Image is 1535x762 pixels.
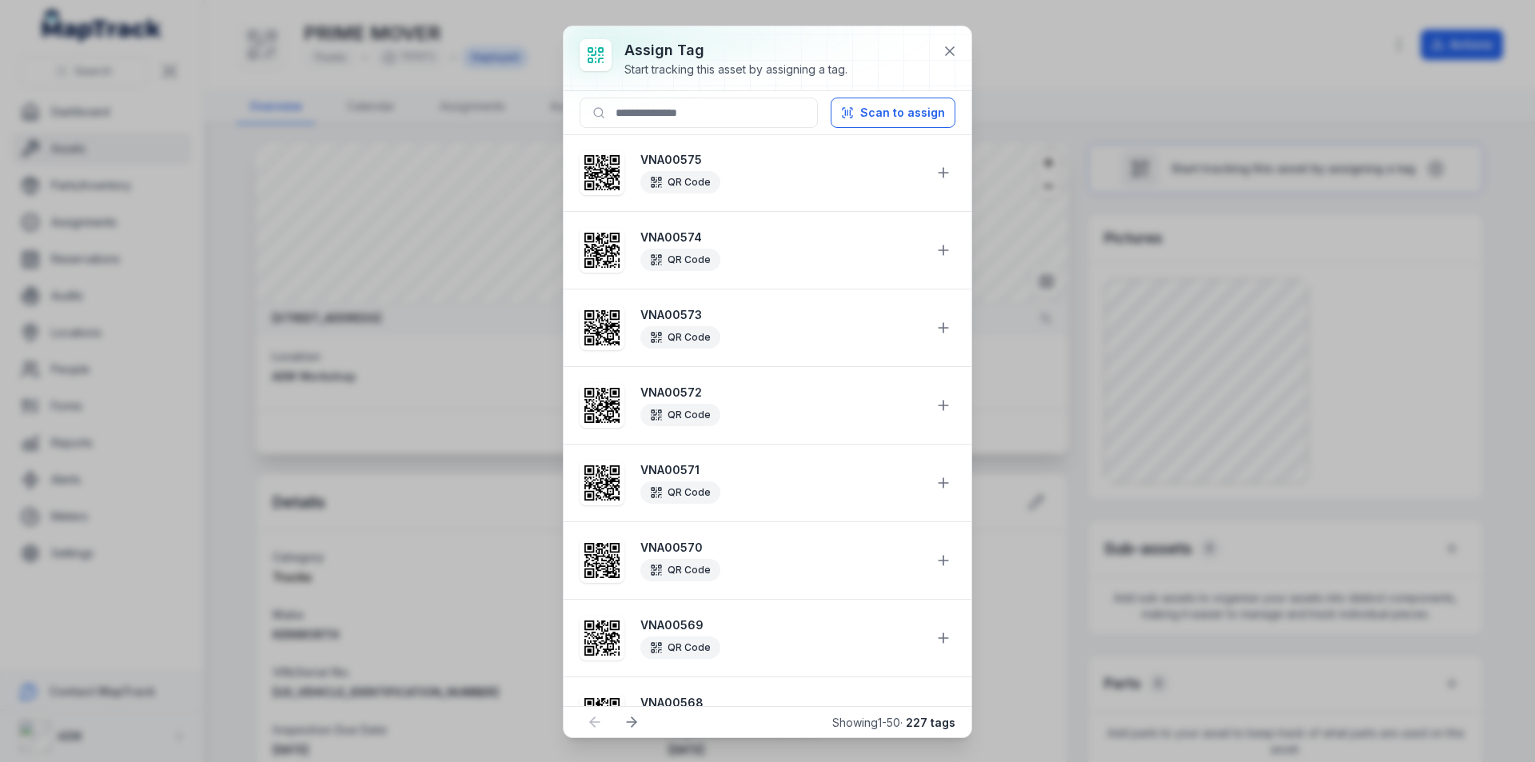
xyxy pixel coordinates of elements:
[640,171,720,193] div: QR Code
[640,249,720,271] div: QR Code
[640,326,720,349] div: QR Code
[640,481,720,504] div: QR Code
[624,62,847,78] div: Start tracking this asset by assigning a tag.
[640,404,720,426] div: QR Code
[640,540,922,556] strong: VNA00570
[640,462,922,478] strong: VNA00571
[831,98,955,128] button: Scan to assign
[640,695,922,711] strong: VNA00568
[640,152,922,168] strong: VNA00575
[640,385,922,401] strong: VNA00572
[640,636,720,659] div: QR Code
[624,39,847,62] h3: Assign tag
[640,617,922,633] strong: VNA00569
[832,716,955,729] span: Showing 1 - 50 ·
[906,716,955,729] strong: 227 tags
[640,229,922,245] strong: VNA00574
[640,559,720,581] div: QR Code
[640,307,922,323] strong: VNA00573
